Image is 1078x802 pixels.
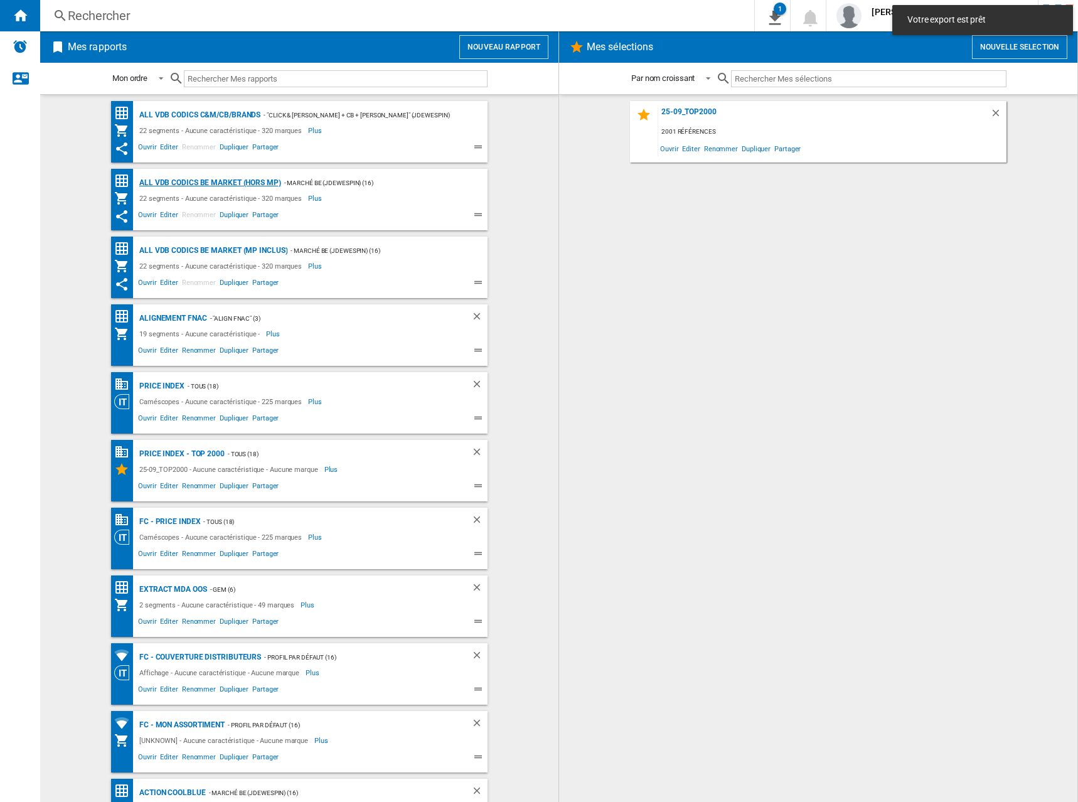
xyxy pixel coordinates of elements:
div: Vision Catégorie [114,394,136,409]
ng-md-icon: Ce rapport a été partagé avec vous [114,277,129,292]
div: Supprimer [471,717,488,733]
span: Ouvrir [136,209,158,224]
div: [UNKNOWN] - Aucune caractéristique - Aucune marque [136,733,314,748]
span: Ouvrir [136,683,158,698]
div: Supprimer [471,446,488,462]
ng-md-icon: Ce rapport a été partagé avec vous [114,141,129,156]
span: Renommer [180,683,218,698]
div: Vision Catégorie [114,665,136,680]
span: [PERSON_NAME] [PERSON_NAME] [872,6,1010,18]
span: Renommer [702,140,740,157]
div: Supprimer [471,650,488,665]
span: Partager [250,277,280,292]
div: Supprimer [471,378,488,394]
div: Matrice des prix [114,580,136,596]
span: Editer [158,683,179,698]
img: alerts-logo.svg [13,39,28,54]
div: - Marché BE (jdewespin) (16) [287,243,462,259]
span: Dupliquer [218,480,250,495]
div: Caméscopes - Aucune caractéristique - 225 marques [136,394,308,409]
span: Dupliquer [218,548,250,563]
span: Renommer [180,751,218,766]
div: Mon assortiment [114,733,136,748]
div: Alignement Fnac [136,311,207,326]
span: Editer [158,345,179,360]
span: Ouvrir [136,751,158,766]
span: Editer [158,616,179,631]
span: Ouvrir [136,548,158,563]
h2: Mes rapports [65,35,129,59]
span: Editer [158,141,179,156]
span: Renommer [180,141,218,156]
span: Partager [250,412,280,427]
div: - TOUS (18) [184,378,446,394]
span: Renommer [180,277,218,292]
span: Editer [158,480,179,495]
span: Dupliquer [218,277,250,292]
span: Editer [158,412,179,427]
span: Partager [250,480,280,495]
div: Couverture des distributeurs [114,715,136,731]
div: Caméscopes - Aucune caractéristique - 225 marques [136,530,308,545]
span: Plus [306,665,321,680]
span: Plus [324,462,340,477]
span: Plus [266,326,282,341]
div: Supprimer [471,514,488,530]
input: Rechercher Mes sélections [731,70,1006,87]
div: Mon assortiment [114,123,136,138]
span: Dupliquer [218,412,250,427]
span: Dupliquer [218,345,250,360]
div: Supprimer [471,785,488,801]
div: Matrice des prix [114,309,136,324]
div: ALL VDB CODICS BE MARKET (MP inclus) [136,243,287,259]
div: - Marché BE (jdewespin) (16) [281,175,462,191]
div: - Profil par défaut (16) [261,650,446,665]
div: 25-09_TOP2000 - Aucune caractéristique - Aucune marque [136,462,324,477]
div: 22 segments - Aucune caractéristique - 320 marques [136,191,308,206]
span: Plus [314,733,330,748]
span: Renommer [180,345,218,360]
div: ALL VDB CODICS C&M/CB/BRANDS [136,107,260,123]
div: Mon assortiment [114,326,136,341]
span: Ouvrir [658,140,680,157]
span: Renommer [180,412,218,427]
div: - GEM (6) [207,582,446,597]
span: Editer [158,548,179,563]
div: 2001 références [658,124,1006,140]
span: Dupliquer [218,751,250,766]
span: Dupliquer [218,141,250,156]
span: Plus [308,259,324,274]
div: Vision Catégorie [114,530,136,545]
button: Nouvelle selection [972,35,1067,59]
div: Action Coolblue [136,785,206,801]
div: PRICE INDEX [136,378,184,394]
div: Mon assortiment [114,259,136,274]
div: Mon assortiment [114,191,136,206]
span: Editer [158,209,179,224]
span: Renommer [180,616,218,631]
span: Dupliquer [218,209,250,224]
div: - Marché BE (jdewespin) (16) [206,785,446,801]
span: Partager [250,751,280,766]
span: Partager [250,616,280,631]
div: - TOUS (18) [200,514,446,530]
div: Affichage - Aucune caractéristique - Aucune marque [136,665,306,680]
span: Plus [308,191,324,206]
div: 25-09_TOP2000 [658,107,990,124]
div: - "Click & [PERSON_NAME] + CB + [PERSON_NAME]" (jdewespin) (11) [260,107,462,123]
div: - "Align Fnac" (3) [207,311,446,326]
div: Matrice des prix [114,783,136,799]
div: Supprimer [990,107,1006,124]
div: FC - Couverture distributeurs [136,650,261,665]
div: Extract MDA OOS [136,582,207,597]
span: Plus [301,597,316,612]
div: Mes Sélections [114,462,136,477]
span: Dupliquer [218,616,250,631]
ng-md-icon: Ce rapport a été partagé avec vous [114,209,129,224]
span: Ouvrir [136,141,158,156]
div: 19 segments - Aucune caractéristique - [136,326,266,341]
div: - Profil par défaut (16) [225,717,446,733]
div: ALL VDB CODICS BE MARKET (hors MP) [136,175,281,191]
h2: Mes sélections [584,35,656,59]
div: 2 segments - Aucune caractéristique - 49 marques [136,597,301,612]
